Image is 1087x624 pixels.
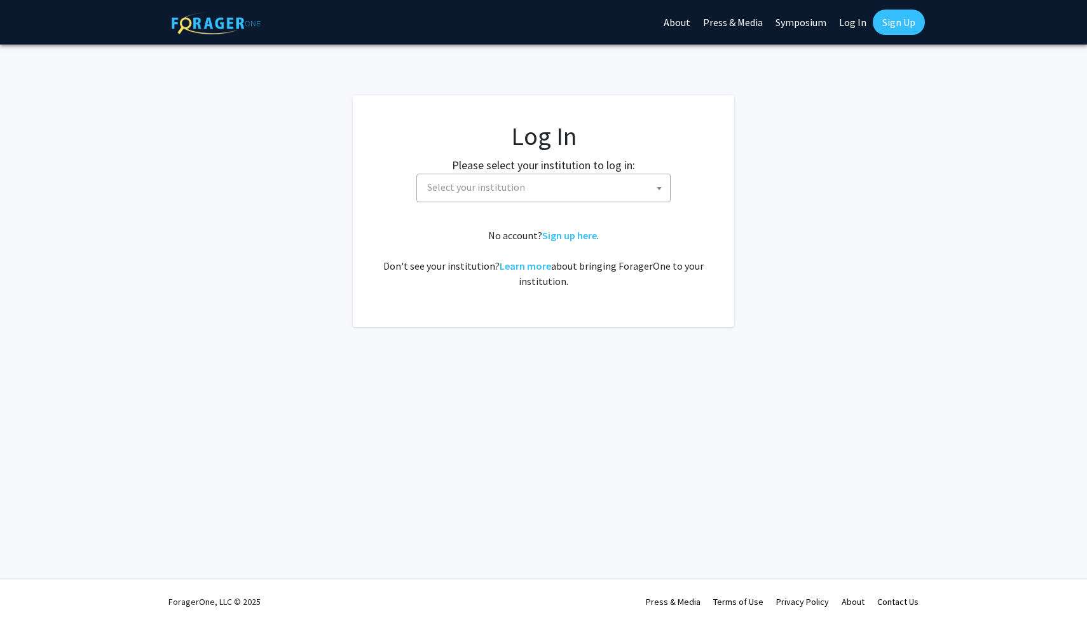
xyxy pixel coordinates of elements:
[378,228,709,289] div: No account? . Don't see your institution? about bringing ForagerOne to your institution.
[422,174,670,200] span: Select your institution
[776,596,829,607] a: Privacy Policy
[877,596,919,607] a: Contact Us
[713,596,763,607] a: Terms of Use
[500,260,551,272] a: Learn more about bringing ForagerOne to your institution
[542,229,597,242] a: Sign up here
[842,596,865,607] a: About
[172,12,261,34] img: ForagerOne Logo
[416,174,671,202] span: Select your institution
[452,156,635,174] label: Please select your institution to log in:
[427,181,525,193] span: Select your institution
[10,567,54,614] iframe: Chat
[646,596,701,607] a: Press & Media
[873,10,925,35] a: Sign Up
[378,121,709,151] h1: Log In
[168,579,261,624] div: ForagerOne, LLC © 2025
